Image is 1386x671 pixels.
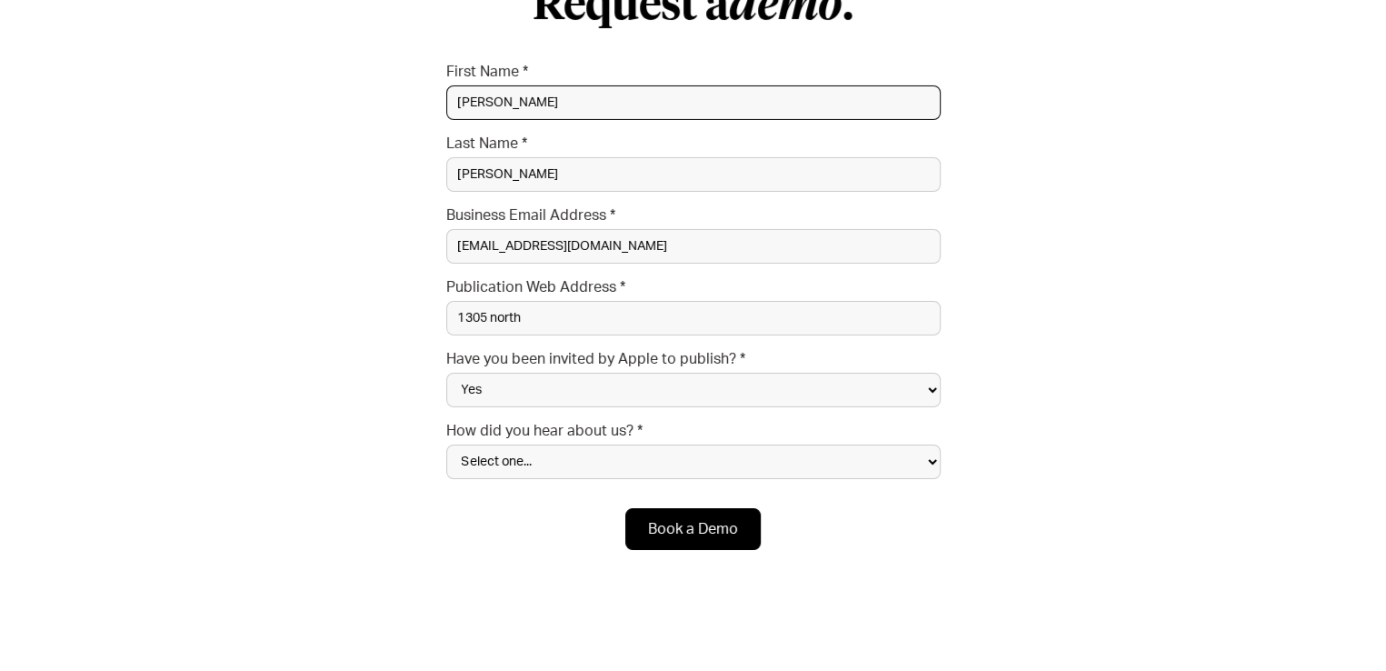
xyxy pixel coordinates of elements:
label: Have you been invited by Apple to publish? * [446,350,941,368]
label: Business Email Address * [446,206,941,225]
label: How did you hear about us? * [446,422,941,440]
label: Publication Web Address * [446,278,941,296]
label: First Name * [446,63,941,81]
label: Last Name * [446,135,941,153]
input: Book a Demo [625,508,761,550]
